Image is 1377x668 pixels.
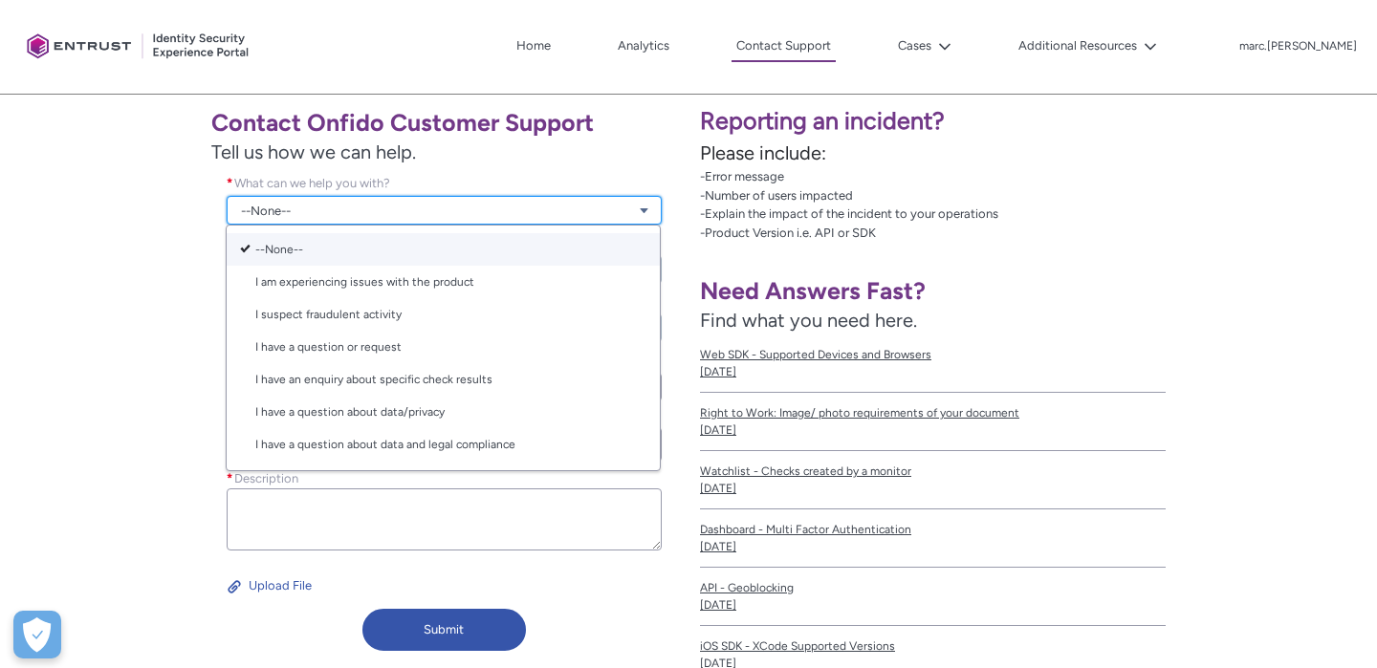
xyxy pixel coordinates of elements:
[227,331,660,363] a: I have a question or request
[613,32,674,60] a: Analytics, opens in new tab
[700,139,1366,167] p: Please include:
[1239,40,1357,54] p: marc.[PERSON_NAME]
[211,138,677,166] span: Tell us how we can help.
[211,108,677,138] h1: Contact Onfido Customer Support
[227,428,660,461] a: I have a question about data and legal compliance
[700,346,1166,363] span: Web SDK - Supported Devices and Browsers
[700,579,1166,596] span: API - Geoblocking
[700,509,1166,568] a: Dashboard - Multi Factor Authentication[DATE]
[700,365,736,378] lightning-formatted-date-time: [DATE]
[13,611,61,658] div: Cookie Preferences
[13,611,61,658] button: Open Preferences
[227,233,660,266] a: --None--
[700,423,736,437] lightning-formatted-date-time: [DATE]
[234,176,390,190] span: What can we help you with?
[700,393,1166,451] a: Right to Work: Image/ photo requirements of your document[DATE]
[700,103,1366,140] p: Reporting an incident?
[227,298,660,331] a: I suspect fraudulent activity
[700,309,917,332] span: Find what you need here.
[700,598,736,612] lightning-formatted-date-time: [DATE]
[700,334,1166,393] a: Web SDK - Supported Devices and Browsers[DATE]
[227,196,662,225] a: --None--
[700,167,1366,242] p: -Error message -Number of users impacted -Explain the impact of the incident to your operations -...
[700,568,1166,626] a: API - Geoblocking[DATE]
[700,540,736,553] lightning-formatted-date-time: [DATE]
[512,32,556,60] a: Home
[700,451,1166,509] a: Watchlist - Checks created by a monitor[DATE]
[227,469,234,488] span: required
[1014,32,1162,60] button: Additional Resources
[227,488,662,550] textarea: required
[1238,35,1358,54] button: User Profile marc.smith
[234,471,298,485] span: Description
[227,461,660,493] a: I need assistance with my invoice or contract
[362,609,526,651] button: Submit
[227,266,660,298] a: I am experiencing issues with the product
[1289,580,1377,668] iframe: Qualified Messenger
[700,482,736,495] lightning-formatted-date-time: [DATE]
[227,174,234,193] span: required
[227,396,660,428] a: I have a question about data/privacy
[227,363,660,396] a: I have an enquiry about specific check results
[700,637,1166,655] span: iOS SDK - XCode Supported Versions
[700,276,1166,306] h1: Need Answers Fast?
[227,571,313,601] button: Upload File
[700,463,1166,480] span: Watchlist - Checks created by a monitor
[732,32,836,62] a: Contact Support
[893,32,956,60] button: Cases
[700,404,1166,421] span: Right to Work: Image/ photo requirements of your document
[700,521,1166,538] span: Dashboard - Multi Factor Authentication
